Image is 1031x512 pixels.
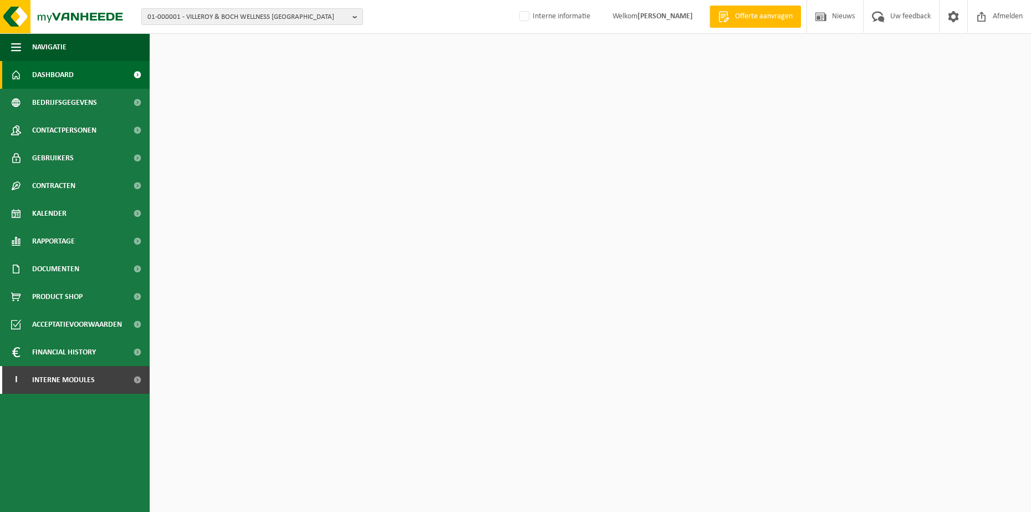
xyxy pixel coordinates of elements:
[32,200,67,227] span: Kalender
[32,311,122,338] span: Acceptatievoorwaarden
[32,144,74,172] span: Gebruikers
[32,61,74,89] span: Dashboard
[11,366,21,394] span: I
[32,172,75,200] span: Contracten
[32,255,79,283] span: Documenten
[32,227,75,255] span: Rapportage
[32,33,67,61] span: Navigatie
[710,6,801,28] a: Offerte aanvragen
[32,338,96,366] span: Financial History
[517,8,590,25] label: Interne informatie
[147,9,348,26] span: 01-000001 - VILLEROY & BOCH WELLNESS [GEOGRAPHIC_DATA]
[32,89,97,116] span: Bedrijfsgegevens
[32,366,95,394] span: Interne modules
[32,283,83,311] span: Product Shop
[32,116,96,144] span: Contactpersonen
[141,8,363,25] button: 01-000001 - VILLEROY & BOCH WELLNESS [GEOGRAPHIC_DATA]
[732,11,795,22] span: Offerte aanvragen
[637,12,693,21] strong: [PERSON_NAME]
